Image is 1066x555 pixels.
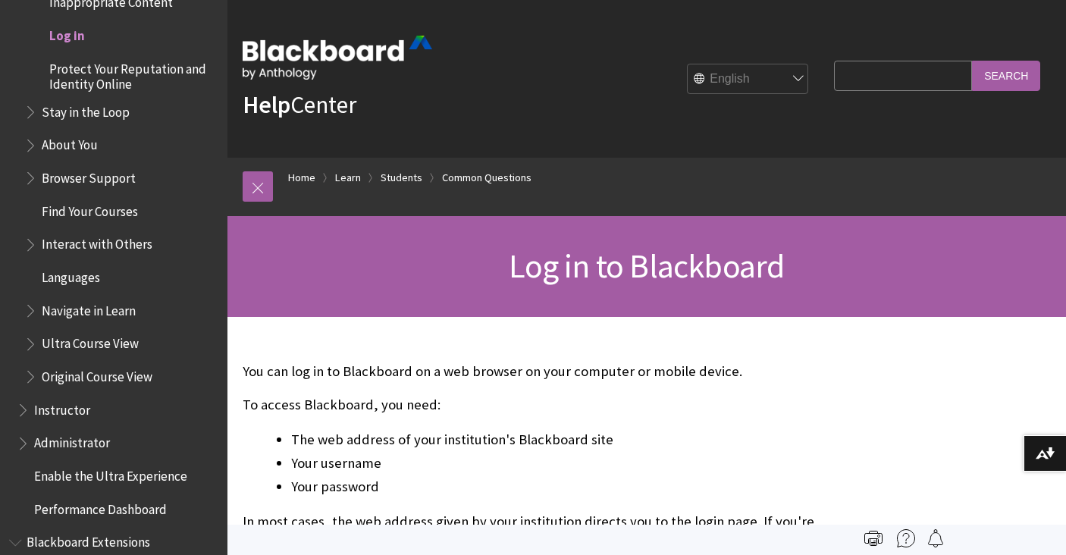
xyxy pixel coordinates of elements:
[243,362,826,381] p: You can log in to Blackboard on a web browser on your computer or mobile device.
[442,168,531,187] a: Common Questions
[34,463,187,484] span: Enable the Ultra Experience
[49,56,217,92] span: Protect Your Reputation and Identity Online
[243,512,826,551] p: In most cases, the web address given by your institution directs you to the login page. If you're...
[926,529,945,547] img: Follow this page
[243,89,290,120] strong: Help
[42,331,139,352] span: Ultra Course View
[42,265,100,285] span: Languages
[864,529,883,547] img: Print
[243,36,432,80] img: Blackboard by Anthology
[688,64,809,95] select: Site Language Selector
[381,168,422,187] a: Students
[335,168,361,187] a: Learn
[34,497,167,517] span: Performance Dashboard
[42,99,130,120] span: Stay in the Loop
[291,453,826,474] li: Your username
[42,232,152,252] span: Interact with Others
[42,364,152,384] span: Original Course View
[291,429,826,450] li: The web address of your institution's Blackboard site
[42,165,136,186] span: Browser Support
[42,199,138,219] span: Find Your Courses
[42,133,98,153] span: About You
[49,23,85,43] span: Log in
[288,168,315,187] a: Home
[243,89,356,120] a: HelpCenter
[897,529,915,547] img: More help
[972,61,1040,90] input: Search
[42,298,136,318] span: Navigate in Learn
[509,245,784,287] span: Log in to Blackboard
[34,431,110,451] span: Administrator
[243,395,826,415] p: To access Blackboard, you need:
[27,530,150,550] span: Blackboard Extensions
[34,397,90,418] span: Instructor
[291,476,826,497] li: Your password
